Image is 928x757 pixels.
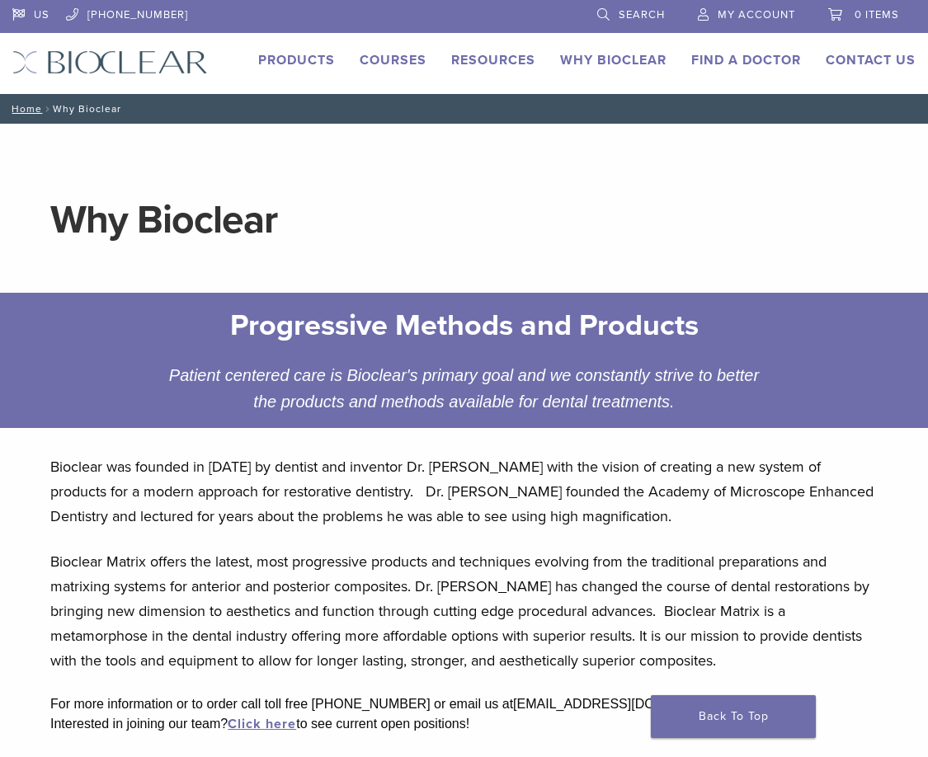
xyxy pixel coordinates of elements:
[155,362,774,415] div: Patient centered care is Bioclear's primary goal and we constantly strive to better the products ...
[718,8,795,21] span: My Account
[50,549,878,673] p: Bioclear Matrix offers the latest, most progressive products and techniques evolving from the tra...
[50,694,878,714] div: For more information or to order call toll free [PHONE_NUMBER] or email us at [EMAIL_ADDRESS][DOM...
[50,714,878,734] div: Interested in joining our team? to see current open positions!
[50,454,878,529] p: Bioclear was founded in [DATE] by dentist and inventor Dr. [PERSON_NAME] with the vision of creat...
[360,52,426,68] a: Courses
[451,52,535,68] a: Resources
[12,50,208,74] img: Bioclear
[691,52,801,68] a: Find A Doctor
[228,716,296,732] a: Click here
[42,105,53,113] span: /
[7,103,42,115] a: Home
[50,200,878,240] h1: Why Bioclear
[855,8,899,21] span: 0 items
[651,695,816,738] a: Back To Top
[619,8,665,21] span: Search
[560,52,667,68] a: Why Bioclear
[826,52,916,68] a: Contact Us
[258,52,335,68] a: Products
[167,306,761,346] h2: Progressive Methods and Products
